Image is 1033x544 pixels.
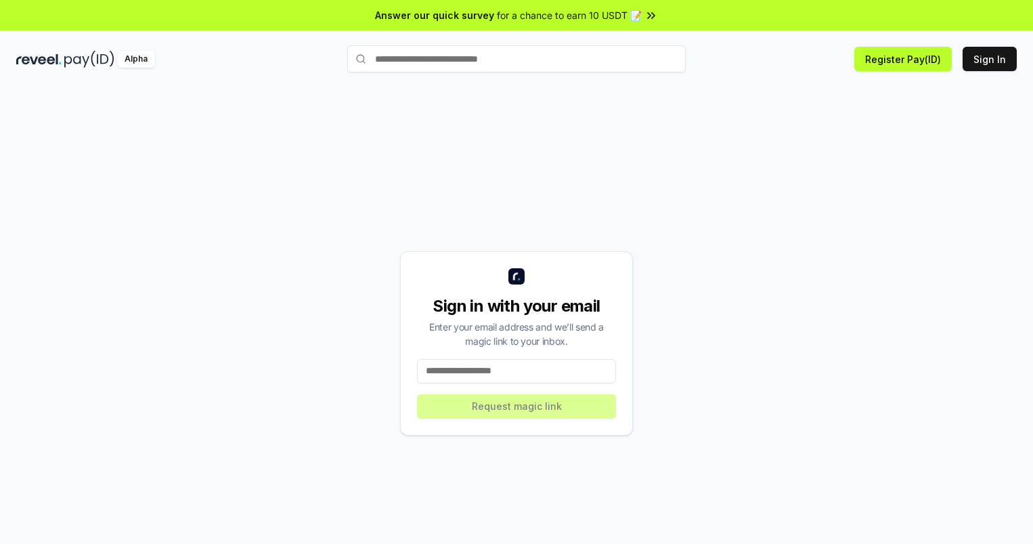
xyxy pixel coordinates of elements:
div: Alpha [117,51,155,68]
span: Answer our quick survey [375,8,494,22]
div: Enter your email address and we’ll send a magic link to your inbox. [417,320,616,348]
img: reveel_dark [16,51,62,68]
img: logo_small [508,268,525,285]
img: pay_id [64,51,114,68]
button: Register Pay(ID) [854,47,952,71]
div: Sign in with your email [417,295,616,317]
button: Sign In [963,47,1017,71]
span: for a chance to earn 10 USDT 📝 [497,8,642,22]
